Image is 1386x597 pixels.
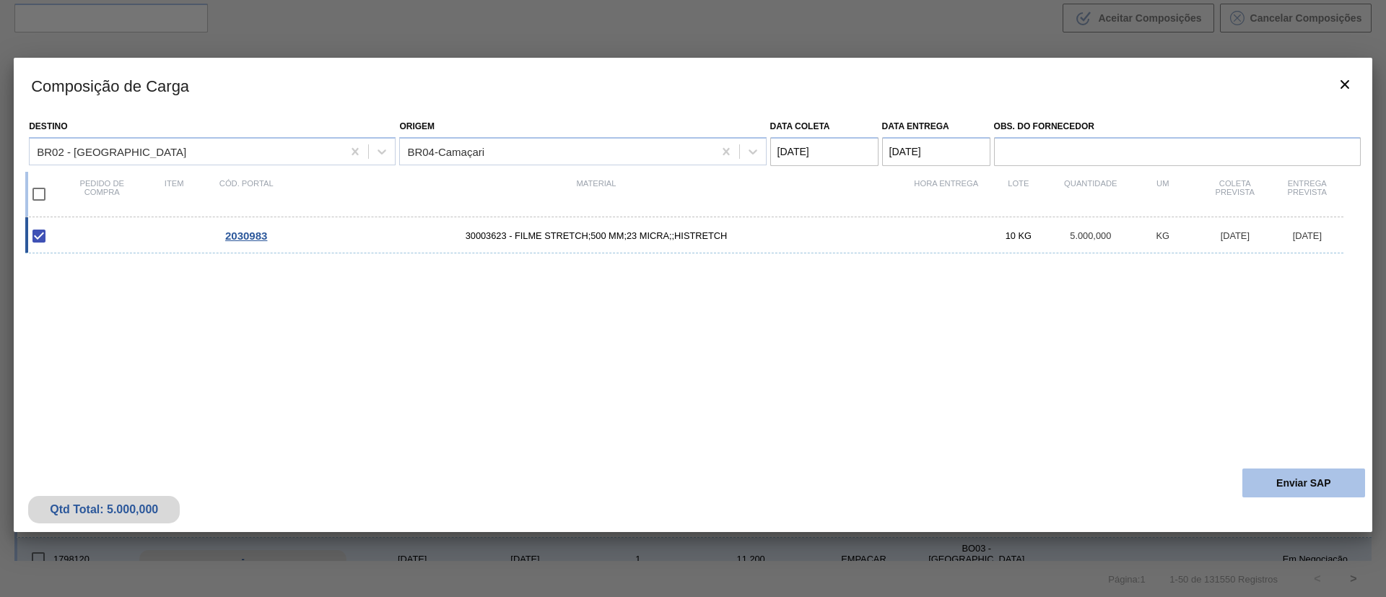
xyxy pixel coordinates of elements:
[1199,179,1271,209] div: Coleta Prevista
[29,121,67,131] label: Destino
[1156,230,1170,241] span: KG
[399,121,435,131] label: Origem
[1055,179,1127,209] div: Quantidade
[14,58,1372,113] h3: Composição de Carga
[882,137,990,166] input: dd/mm/yyyy
[225,230,267,242] span: 2030983
[138,179,210,209] div: Item
[982,230,1055,241] div: 10 KG
[994,116,1361,137] label: Obs. do Fornecedor
[210,179,282,209] div: Cód. Portal
[1221,230,1250,241] span: [DATE]
[1242,469,1365,497] button: Enviar SAP
[282,179,910,209] div: Material
[66,179,138,209] div: Pedido de compra
[407,145,484,157] div: BR04-Camaçari
[1127,179,1199,209] div: UM
[282,230,910,241] span: 30003623 - FILME STRETCH;500 MM;23 MICRA;;HISTRETCH
[1070,230,1111,241] span: 5.000,000
[39,503,169,516] div: Qtd Total: 5.000,000
[910,179,982,209] div: Hora Entrega
[982,179,1055,209] div: Lote
[1293,230,1322,241] span: [DATE]
[882,121,949,131] label: Data entrega
[37,145,186,157] div: BR02 - [GEOGRAPHIC_DATA]
[770,121,830,131] label: Data coleta
[770,137,879,166] input: dd/mm/yyyy
[210,230,282,242] div: Ir para o Pedido
[1271,179,1343,209] div: Entrega Prevista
